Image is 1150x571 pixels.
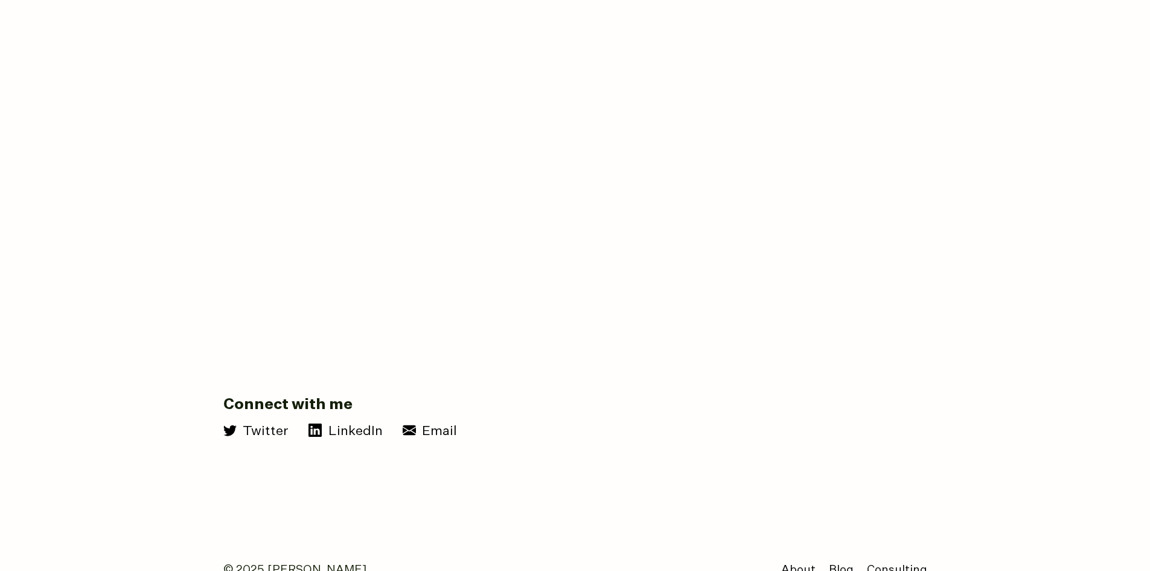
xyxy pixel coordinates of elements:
[308,425,383,438] a: LinkedIn
[223,195,676,335] iframe: ">
[223,425,289,438] a: Twitter
[223,395,767,415] h3: Connect with me
[422,425,457,439] span: Email
[328,425,383,439] span: LinkedIn
[403,425,458,438] a: Email
[243,425,289,439] span: Twitter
